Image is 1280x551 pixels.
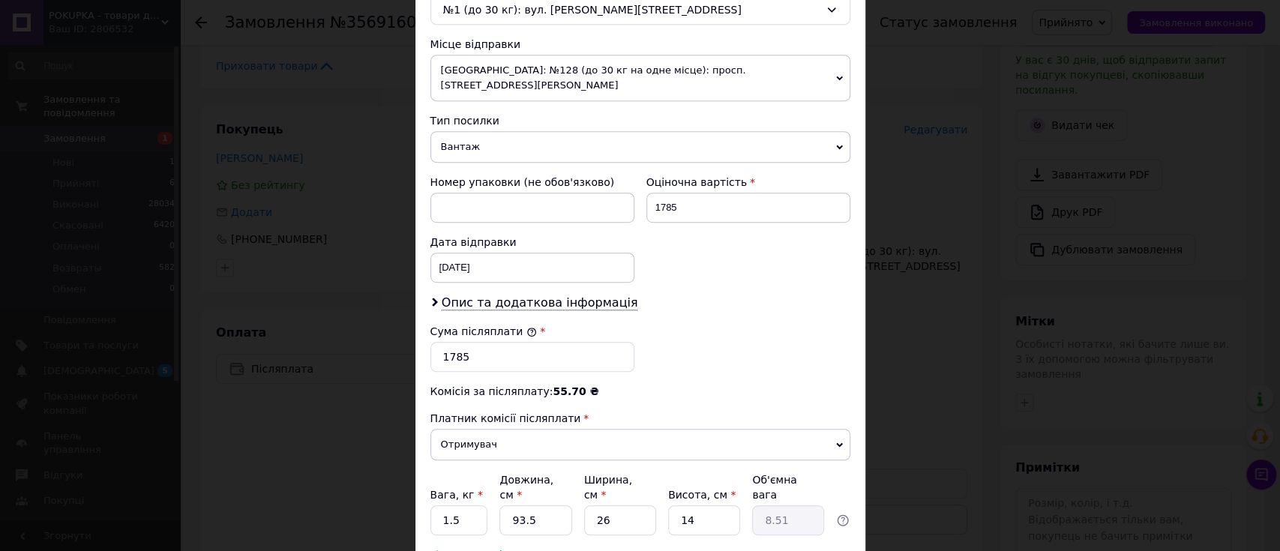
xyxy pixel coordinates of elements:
span: 55.70 ₴ [553,385,598,397]
div: Оціночна вартість [646,175,850,190]
label: Ширина, см [584,474,632,501]
span: Платник комісії післяплати [430,412,581,424]
span: Тип посилки [430,115,499,127]
div: Дата відправки [430,235,634,250]
label: Вага, кг [430,489,483,501]
label: Висота, см [668,489,736,501]
span: Опис та додаткова інформація [442,295,638,310]
span: [GEOGRAPHIC_DATA]: №128 (до 30 кг на одне місце): просп. [STREET_ADDRESS][PERSON_NAME] [430,55,850,101]
label: Сума післяплати [430,325,537,337]
div: Номер упаковки (не обов'язково) [430,175,634,190]
div: Комісія за післяплату: [430,384,850,399]
span: Отримувач [430,429,850,460]
div: Об'ємна вага [752,472,824,502]
label: Довжина, см [499,474,553,501]
span: Місце відправки [430,38,521,50]
span: Вантаж [430,131,850,163]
